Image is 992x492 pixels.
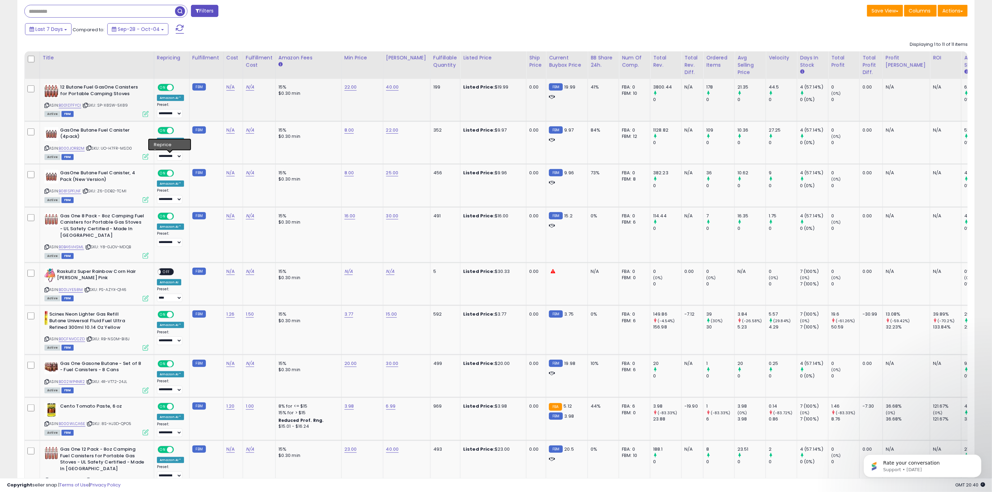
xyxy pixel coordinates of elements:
[653,183,681,189] div: 0
[60,213,144,240] b: Gas One 8 Pack - 8oz Camping Fuel Canisters for Portable Gas Stoves - UL Safety Certified - Made ...
[769,213,797,219] div: 1.75
[44,403,58,417] img: 51D17Uoo8KL._SL40_.jpg
[737,183,766,189] div: 0
[622,84,645,90] div: FBA: 0
[278,127,336,133] div: 15%
[344,54,380,61] div: Min Price
[344,268,353,275] a: N/A
[706,281,734,287] div: 0
[226,54,240,61] div: Cost
[886,127,925,133] div: N/A
[344,311,353,318] a: 3.77
[565,212,573,219] span: 15.2
[226,446,235,453] a: N/A
[831,219,841,225] small: (0%)
[157,145,184,161] div: Preset:
[44,170,58,184] img: 51OpIdOktVL._SL40_.jpg
[653,281,681,287] div: 0
[173,170,184,176] span: OFF
[59,336,85,342] a: B0CFNVCCZD
[344,212,356,219] a: 16.00
[769,183,797,189] div: 0
[44,268,55,282] img: 51aYZaOptLL._SL40_.jpg
[591,54,616,69] div: BB Share 24h.
[886,170,925,176] div: N/A
[433,54,457,69] div: Fulfillable Quantity
[57,268,141,283] b: Raskullz Super Rainbow Corn Hair [PERSON_NAME] Pink
[737,225,766,232] div: 0
[591,213,614,219] div: 0%
[463,268,521,275] div: $30.33
[549,83,562,91] small: FBM
[226,84,235,91] a: N/A
[59,188,81,194] a: B081SPFLNF
[565,84,576,90] span: 19.99
[591,127,614,133] div: 84%
[386,403,396,410] a: 6.99
[831,170,859,176] div: 0
[933,213,956,219] div: N/A
[933,54,958,61] div: ROI
[684,268,698,275] div: 0.00
[157,102,184,118] div: Preset:
[226,403,235,410] a: 1.20
[862,54,880,76] div: Total Profit Diff.
[59,102,81,108] a: B001D7FYCI
[831,54,857,69] div: Total Profit
[831,183,859,189] div: 0
[622,127,645,133] div: FBA: 0
[853,440,992,489] iframe: Intercom notifications message
[344,360,357,367] a: 20.00
[61,295,74,301] span: FBM
[933,170,956,176] div: N/A
[86,145,132,151] span: | SKU: UO-H7FR-MSD0
[44,213,58,227] img: 51e5+dKq22L._SL40_.jpg
[769,140,797,146] div: 0
[800,268,828,275] div: 7 (100%)
[463,169,495,176] b: Listed Price:
[800,183,828,189] div: 0 (0%)
[157,181,184,187] div: Amazon AI *
[85,244,131,250] span: | SKU: Y8-GJOV-MDQB
[192,169,206,176] small: FBM
[433,170,455,176] div: 456
[684,54,700,76] div: Total Rev. Diff.
[30,20,87,26] span: Rate your conversation
[463,268,495,275] b: Listed Price:
[82,102,128,108] span: | SKU: SP-X8SW-5X89
[622,176,645,182] div: FBM: 8
[653,97,681,103] div: 0
[737,54,763,76] div: Avg Selling Price
[173,127,184,133] span: OFF
[622,268,645,275] div: FBA: 0
[278,90,336,97] div: $0.30 min
[44,311,48,325] img: 31MwEd6RLCL._SL40_.jpg
[622,219,645,225] div: FBM: 6
[226,212,235,219] a: N/A
[61,253,74,259] span: FBM
[157,279,181,285] div: Amazon AI
[344,84,357,91] a: 22.00
[769,97,797,103] div: 0
[463,170,521,176] div: $9.96
[769,54,794,61] div: Velocity
[964,275,974,281] small: (0%)
[246,446,254,453] a: N/A
[82,188,126,194] span: | SKU: Z6-DDB2-TCMI
[831,275,841,281] small: (0%)
[653,170,681,176] div: 382.23
[622,90,645,97] div: FBM: 10
[44,446,58,460] img: 51rgVU3AqQL._SL40_.jpg
[278,170,336,176] div: 15%
[706,275,716,281] small: (0%)
[59,244,84,250] a: B0B46VHSML
[684,213,698,219] div: N/A
[800,213,828,219] div: 4 (57.14%)
[61,197,74,203] span: FBM
[386,446,399,453] a: 40.00
[386,127,399,134] a: 22.00
[831,213,859,219] div: 0
[30,27,120,33] p: Message from Support, sent 5w ago
[684,84,698,90] div: N/A
[800,281,828,287] div: 7 (100%)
